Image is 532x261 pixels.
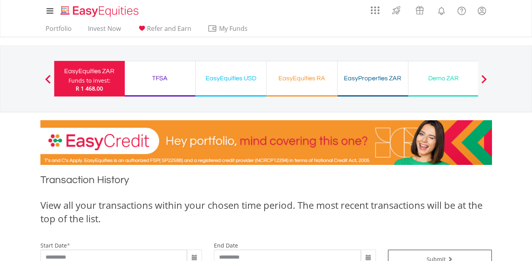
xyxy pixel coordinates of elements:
a: FAQ's and Support [452,2,472,18]
label: end date [214,242,238,249]
span: R 1 468.00 [76,85,103,92]
a: Refer and Earn [134,25,194,37]
div: EasyEquities USD [200,73,261,84]
img: thrive-v2.svg [390,4,403,17]
div: EasyProperties ZAR [342,73,403,84]
img: vouchers-v2.svg [413,4,426,17]
a: Portfolio [42,25,75,37]
button: Next [476,79,492,87]
div: Funds to invest: [69,77,111,85]
a: Notifications [431,2,452,18]
a: AppsGrid [366,2,385,15]
a: Invest Now [85,25,124,37]
div: EasyEquities ZAR [59,66,120,77]
h1: Transaction History [40,173,492,191]
label: start date [40,242,67,249]
a: Vouchers [408,2,431,17]
div: Demo ZAR [413,73,474,84]
img: EasyCredit Promotion Banner [40,120,492,165]
span: My Funds [208,23,259,34]
div: EasyEquities RA [271,73,332,84]
div: View all your transactions within your chosen time period. The most recent transactions will be a... [40,199,492,226]
div: TFSA [130,73,191,84]
img: EasyEquities_Logo.png [59,5,142,18]
a: My Profile [472,2,492,19]
button: Previous [40,79,56,87]
img: grid-menu-icon.svg [371,6,379,15]
span: Refer and Earn [147,24,191,33]
a: Home page [57,2,142,18]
